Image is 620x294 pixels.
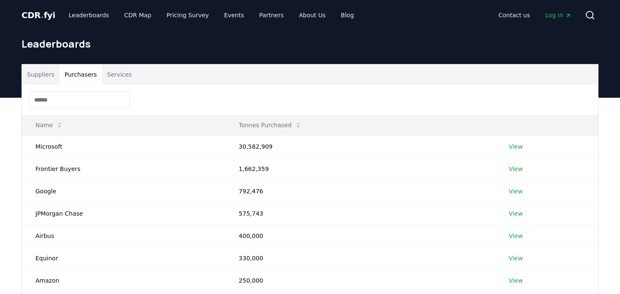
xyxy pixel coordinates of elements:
button: Services [102,64,137,85]
td: 330,000 [225,247,495,269]
span: CDR fyi [22,10,55,20]
td: 792,476 [225,180,495,202]
button: Name [29,117,70,134]
span: Log in [545,11,571,19]
td: 400,000 [225,225,495,247]
a: CDR Map [118,8,158,23]
a: View [509,276,523,285]
td: 1,662,359 [225,158,495,180]
td: JPMorgan Chase [22,202,225,225]
td: 575,743 [225,202,495,225]
td: 250,000 [225,269,495,291]
a: View [509,165,523,173]
td: Amazon [22,269,225,291]
a: Pricing Survey [160,8,216,23]
td: Airbus [22,225,225,247]
td: 30,582,909 [225,135,495,158]
button: Purchasers [59,64,102,85]
a: Blog [334,8,361,23]
a: About Us [292,8,332,23]
td: Google [22,180,225,202]
nav: Main [492,8,578,23]
a: Partners [253,8,291,23]
a: Contact us [492,8,537,23]
td: Equinor [22,247,225,269]
a: Log in [539,8,578,23]
td: Microsoft [22,135,225,158]
span: . [41,10,44,20]
a: View [509,254,523,262]
h1: Leaderboards [22,37,598,51]
a: View [509,209,523,218]
a: CDR.fyi [22,9,55,21]
a: View [509,142,523,151]
a: View [509,232,523,240]
a: Leaderboards [62,8,116,23]
button: Tonnes Purchased [232,117,308,134]
a: View [509,187,523,195]
td: Frontier Buyers [22,158,225,180]
a: Events [217,8,251,23]
button: Suppliers [22,64,59,85]
nav: Main [62,8,361,23]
